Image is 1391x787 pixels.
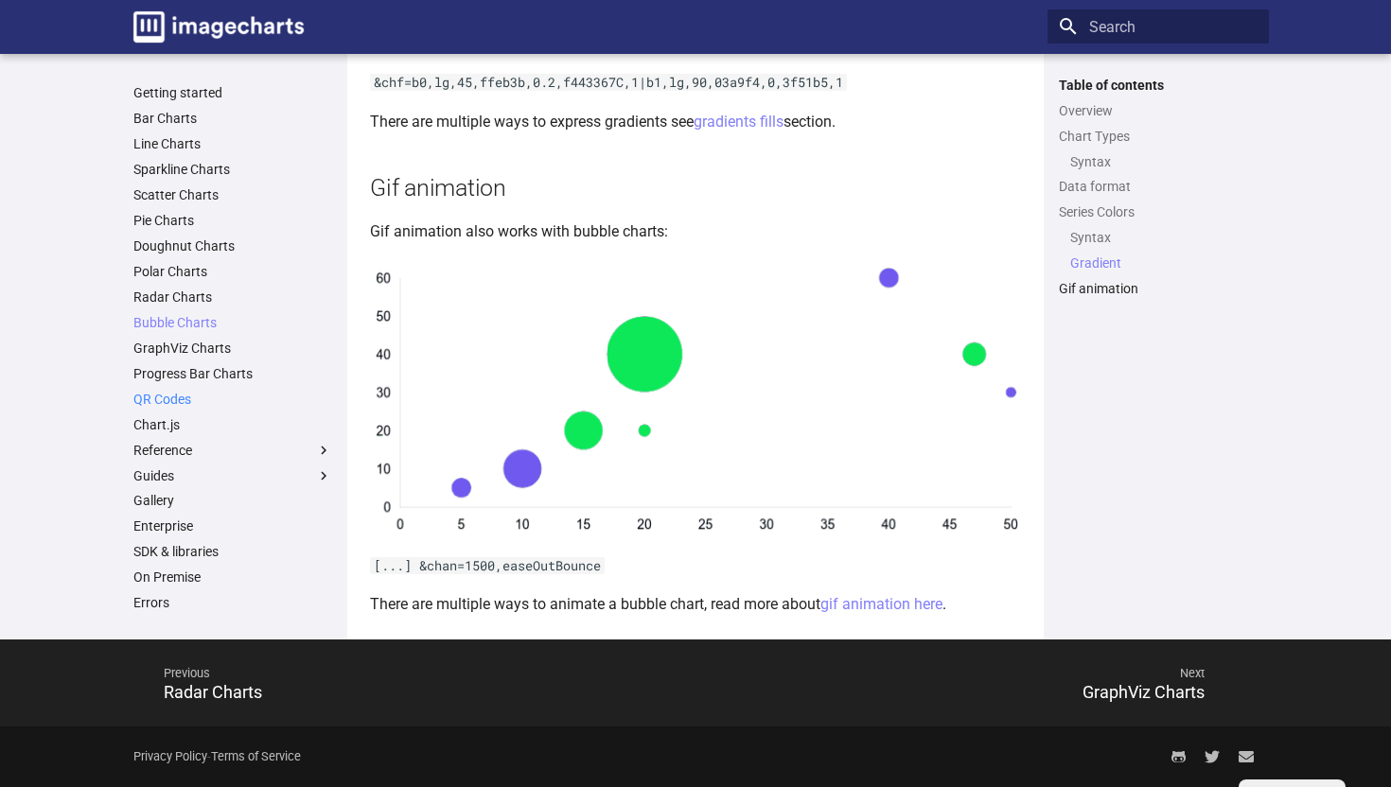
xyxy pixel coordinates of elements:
[370,557,605,574] code: [...] &chan=1500,easeOutBounce
[133,365,332,382] a: Progress Bar Charts
[370,74,847,91] code: &chf=b0,lg,45,ffeb3b,0.2,f443367C,1|b1,lg,90,03a9f4,0,3f51b5,1
[133,517,332,534] a: Enterprise
[1059,178,1258,195] a: Data format
[1059,153,1258,170] nav: Chart Types
[145,651,673,696] span: Previous
[370,219,1021,244] p: Gif animation also works with bubble charts:
[133,289,332,306] a: Radar Charts
[133,740,301,774] div: -
[370,171,1021,204] h2: Gif animation
[1083,682,1205,702] span: GraphViz Charts
[1048,77,1269,94] label: Table of contents
[211,749,301,763] a: Terms of Service
[1059,102,1258,119] a: Overview
[133,212,332,229] a: Pie Charts
[1070,229,1258,246] a: Syntax
[133,492,332,509] a: Gallery
[370,592,1021,617] p: There are multiple ways to animate a bubble chart, read more about .
[1070,254,1258,271] a: Gradient
[133,263,332,280] a: Polar Charts
[1059,203,1258,220] a: Series Colors
[133,84,332,101] a: Getting started
[133,314,332,331] a: Bubble Charts
[133,594,332,611] a: Errors
[133,391,332,408] a: QR Codes
[164,682,262,702] span: Radar Charts
[695,651,1224,696] span: Next
[1059,229,1258,271] nav: Series Colors
[133,135,332,152] a: Line Charts
[133,186,332,203] a: Scatter Charts
[694,113,784,131] a: gradients fills
[122,643,695,723] a: PreviousRadar Charts
[820,595,942,613] a: gif animation here
[133,340,332,357] a: GraphViz Charts
[133,543,332,560] a: SDK & libraries
[133,568,332,586] a: On Premise
[126,4,311,50] a: Image-Charts documentation
[1059,128,1258,145] a: Chart Types
[133,161,332,178] a: Sparkline Charts
[370,110,1021,134] p: There are multiple ways to express gradients see section.
[1059,280,1258,297] a: Gif animation
[133,237,332,254] a: Doughnut Charts
[1048,9,1269,44] input: Search
[133,11,304,43] img: logo
[133,110,332,127] a: Bar Charts
[695,643,1269,723] a: NextGraphViz Charts
[370,259,1021,538] img: animated bubble chart
[1070,153,1258,170] a: Syntax
[133,467,332,484] label: Guides
[1048,77,1269,298] nav: Table of contents
[133,749,207,763] a: Privacy Policy
[133,416,332,433] a: Chart.js
[133,442,332,459] label: Reference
